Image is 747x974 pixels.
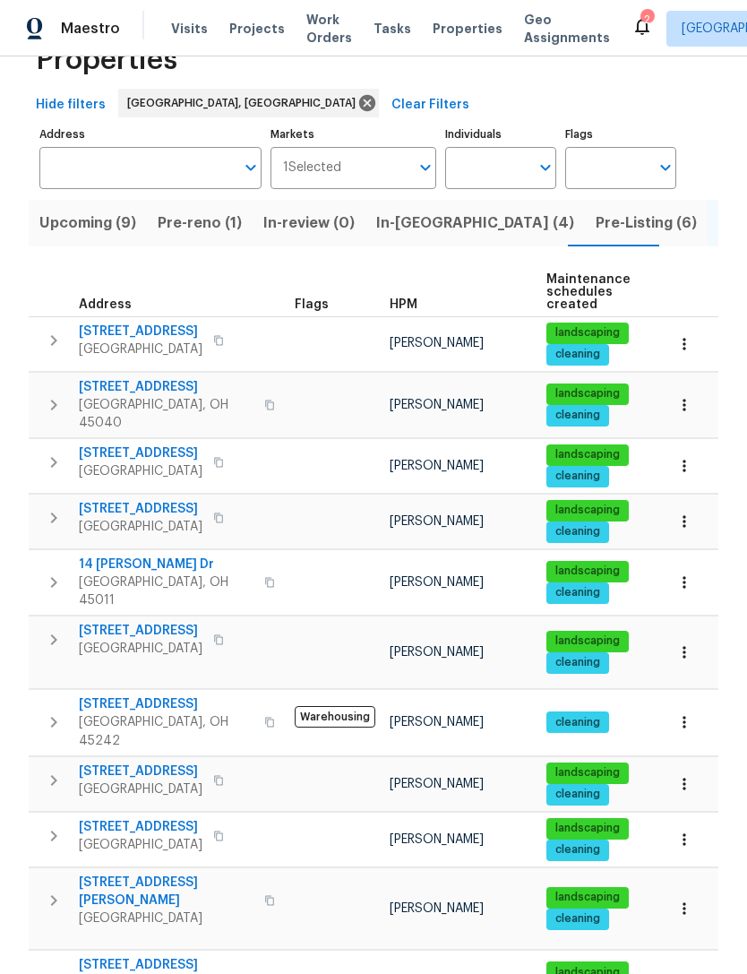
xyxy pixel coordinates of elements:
[79,874,253,909] span: [STREET_ADDRESS][PERSON_NAME]
[283,160,341,176] span: 1 Selected
[295,298,329,311] span: Flags
[270,129,437,140] label: Markets
[306,11,352,47] span: Work Orders
[390,576,484,589] span: [PERSON_NAME]
[79,622,202,640] span: [STREET_ADDRESS]
[229,20,285,38] span: Projects
[79,836,202,854] span: [GEOGRAPHIC_DATA]
[596,211,697,236] span: Pre-Listing (6)
[29,89,113,122] button: Hide filters
[390,337,484,349] span: [PERSON_NAME]
[548,325,627,340] span: landscaping
[79,713,253,749] span: [GEOGRAPHIC_DATA], OH 45242
[376,211,574,236] span: In-[GEOGRAPHIC_DATA] (4)
[79,818,202,836] span: [STREET_ADDRESS]
[79,323,202,340] span: [STREET_ADDRESS]
[390,716,484,728] span: [PERSON_NAME]
[79,763,202,780] span: [STREET_ADDRESS]
[238,155,263,180] button: Open
[79,573,253,609] span: [GEOGRAPHIC_DATA], OH 45011
[548,715,607,730] span: cleaning
[79,396,253,432] span: [GEOGRAPHIC_DATA], OH 45040
[171,20,208,38] span: Visits
[39,211,136,236] span: Upcoming (9)
[548,842,607,858] span: cleaning
[39,129,262,140] label: Address
[548,655,607,670] span: cleaning
[548,347,607,362] span: cleaning
[653,155,678,180] button: Open
[390,399,484,411] span: [PERSON_NAME]
[127,94,363,112] span: [GEOGRAPHIC_DATA], [GEOGRAPHIC_DATA]
[413,155,438,180] button: Open
[79,640,202,658] span: [GEOGRAPHIC_DATA]
[79,378,253,396] span: [STREET_ADDRESS]
[79,956,253,974] span: [STREET_ADDRESS]
[546,273,631,311] span: Maintenance schedules created
[36,51,177,69] span: Properties
[533,155,558,180] button: Open
[548,469,607,484] span: cleaning
[548,821,627,836] span: landscaping
[79,340,202,358] span: [GEOGRAPHIC_DATA]
[118,89,379,117] div: [GEOGRAPHIC_DATA], [GEOGRAPHIC_DATA]
[390,460,484,472] span: [PERSON_NAME]
[79,518,202,536] span: [GEOGRAPHIC_DATA]
[79,695,253,713] span: [STREET_ADDRESS]
[548,765,627,780] span: landscaping
[61,20,120,38] span: Maestro
[390,778,484,790] span: [PERSON_NAME]
[79,909,253,927] span: [GEOGRAPHIC_DATA]
[548,447,627,462] span: landscaping
[384,89,477,122] button: Clear Filters
[295,706,375,728] span: Warehousing
[548,386,627,401] span: landscaping
[548,634,627,649] span: landscaping
[79,444,202,462] span: [STREET_ADDRESS]
[373,22,411,35] span: Tasks
[548,787,607,802] span: cleaning
[390,298,417,311] span: HPM
[548,564,627,579] span: landscaping
[433,20,502,38] span: Properties
[79,462,202,480] span: [GEOGRAPHIC_DATA]
[548,503,627,518] span: landscaping
[548,585,607,600] span: cleaning
[548,408,607,423] span: cleaning
[548,524,607,539] span: cleaning
[390,833,484,846] span: [PERSON_NAME]
[263,211,355,236] span: In-review (0)
[79,780,202,798] span: [GEOGRAPHIC_DATA]
[36,94,106,116] span: Hide filters
[548,911,607,927] span: cleaning
[390,646,484,659] span: [PERSON_NAME]
[445,129,556,140] label: Individuals
[391,94,469,116] span: Clear Filters
[79,298,132,311] span: Address
[79,500,202,518] span: [STREET_ADDRESS]
[548,890,627,905] span: landscaping
[640,11,653,29] div: 2
[158,211,242,236] span: Pre-reno (1)
[390,902,484,915] span: [PERSON_NAME]
[565,129,676,140] label: Flags
[79,556,253,573] span: 14 [PERSON_NAME] Dr
[524,11,610,47] span: Geo Assignments
[390,515,484,528] span: [PERSON_NAME]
